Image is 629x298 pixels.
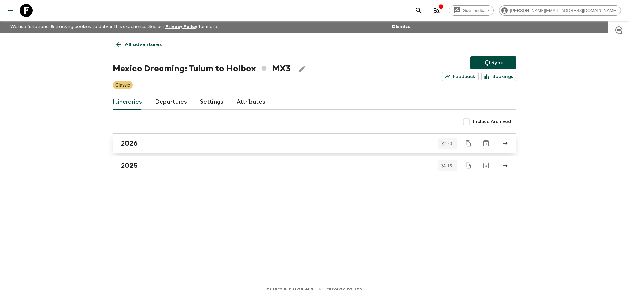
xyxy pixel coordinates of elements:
span: [PERSON_NAME][EMAIL_ADDRESS][DOMAIN_NAME] [506,8,621,13]
p: Classic [115,82,130,88]
button: Archive [480,137,493,150]
button: Duplicate [463,160,474,171]
a: Guides & Tutorials [266,286,313,293]
span: 20 [444,141,456,146]
button: Edit Adventure Title [296,62,309,75]
span: Give feedback [459,8,493,13]
a: All adventures [113,38,165,51]
p: We use functional & tracking cookies to deliver this experience. See our for more. [8,21,220,33]
button: menu [4,4,17,17]
a: Privacy Policy [326,286,363,293]
button: Archive [480,159,493,172]
h2: 2025 [121,161,138,170]
a: Feedback [442,72,479,81]
a: Itineraries [113,94,142,110]
a: Give feedback [449,5,494,16]
div: [PERSON_NAME][EMAIL_ADDRESS][DOMAIN_NAME] [499,5,621,16]
button: Sync adventure departures to the booking engine [470,56,516,69]
p: All adventures [125,41,162,48]
h2: 2026 [121,139,138,148]
button: search adventures [412,4,425,17]
h1: Mexico Dreaming: Tulum to Holbox MX3 [113,62,291,75]
span: Include Archived [473,118,511,125]
a: 2026 [113,133,516,153]
a: 2025 [113,156,516,175]
button: Duplicate [463,137,474,149]
button: Dismiss [391,22,411,31]
span: 15 [444,164,456,168]
a: Bookings [481,72,516,81]
a: Departures [155,94,187,110]
a: Privacy Policy [165,25,197,29]
p: Sync [491,59,503,67]
a: Settings [200,94,223,110]
a: Attributes [237,94,265,110]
